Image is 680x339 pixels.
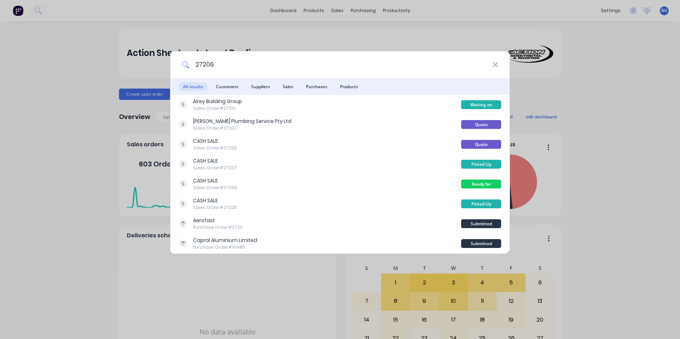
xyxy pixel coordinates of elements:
div: Purchase Order #2720 [193,224,243,231]
input: Start typing a customer or supplier name to create a new order... [189,51,493,78]
div: Quote [461,140,501,149]
span: Suppliers [247,82,274,91]
div: Sales Order #27207 [193,165,237,171]
div: Quote [461,120,501,129]
div: Ready for Delivery [461,180,501,188]
div: Purchase Order #10485 [193,244,257,250]
span: Sales [278,82,297,91]
div: Submitted [461,219,501,228]
div: Picked Up [461,199,501,208]
span: Products [336,82,362,91]
div: CASH SALE [193,157,237,165]
div: Picked Up [461,160,501,169]
div: Sales Order #27206 [193,185,237,191]
div: Sales Order #27203 [193,204,237,211]
span: Customers [212,82,243,91]
div: CASH SALE [193,137,237,145]
div: Airey Building Group [193,98,242,105]
div: Sales Order #27201 [193,105,242,112]
div: Capral Aluminium Limited [193,237,257,244]
div: Sales Order #27202 [193,125,291,131]
div: Sales Order #27205 [193,145,237,151]
span: All results [179,82,208,91]
span: Purchases [302,82,331,91]
div: [PERSON_NAME] Plumbing Service Pty Ltd [193,118,291,125]
div: Waiting on Others [461,100,501,109]
div: Aerofast [193,217,243,224]
div: Submitted [461,239,501,248]
div: CASH SALE [193,197,237,204]
div: CASH SALE [193,177,237,185]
